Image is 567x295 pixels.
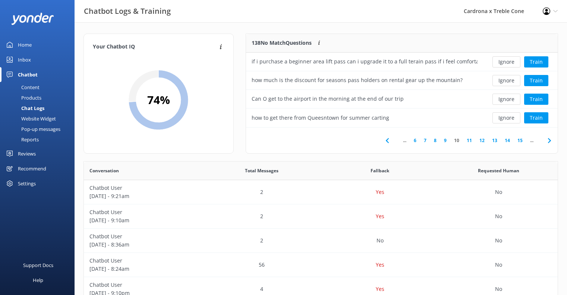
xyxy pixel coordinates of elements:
[84,253,558,277] div: row
[4,113,56,124] div: Website Widget
[84,180,558,204] div: row
[4,124,60,134] div: Pop-up messages
[18,67,38,82] div: Chatbot
[246,109,558,127] div: row
[495,261,502,269] p: No
[526,137,537,144] span: ...
[440,137,450,144] a: 9
[260,236,263,245] p: 2
[4,92,41,103] div: Products
[495,212,502,220] p: No
[495,285,502,293] p: No
[450,137,463,144] a: 10
[376,261,384,269] p: Yes
[371,167,389,174] span: Fallback
[84,229,558,253] div: row
[514,137,526,144] a: 15
[89,265,197,273] p: [DATE] - 8:24am
[89,167,119,174] span: Conversation
[18,37,32,52] div: Home
[495,236,502,245] p: No
[252,57,478,66] div: if i purchase a beginner area lift pass can i upgrade it to a full terain pass if i feel comforta...
[252,39,312,47] p: 138 No Match Questions
[492,75,520,86] button: Ignore
[246,53,558,127] div: grid
[23,258,53,273] div: Support Docs
[501,137,514,144] a: 14
[478,167,519,174] span: Requested Human
[492,94,520,105] button: Ignore
[463,137,476,144] a: 11
[399,137,410,144] span: ...
[89,184,197,192] p: Chatbot User
[18,176,36,191] div: Settings
[147,91,170,109] h2: 74 %
[492,56,520,68] button: Ignore
[260,212,263,220] p: 2
[376,212,384,220] p: Yes
[4,82,40,92] div: Content
[246,90,558,109] div: row
[246,53,558,71] div: row
[4,92,75,103] a: Products
[252,114,389,122] div: how to get there from Queesntown for summer carting
[4,113,75,124] a: Website Widget
[4,103,75,113] a: Chat Logs
[18,161,46,176] div: Recommend
[430,137,440,144] a: 8
[492,112,520,123] button: Ignore
[252,95,404,103] div: Can O get to the airport in the morning at the end of our trip
[89,257,197,265] p: Chatbot User
[376,188,384,196] p: Yes
[488,137,501,144] a: 13
[84,5,171,17] h3: Chatbot Logs & Training
[4,103,44,113] div: Chat Logs
[89,281,197,289] p: Chatbot User
[260,285,263,293] p: 4
[4,124,75,134] a: Pop-up messages
[495,188,502,196] p: No
[377,236,384,245] p: No
[524,56,548,68] button: Train
[18,52,31,67] div: Inbox
[410,137,420,144] a: 6
[420,137,430,144] a: 7
[246,71,558,90] div: row
[89,241,197,249] p: [DATE] - 8:36am
[93,43,217,51] h4: Your Chatbot IQ
[89,232,197,241] p: Chatbot User
[376,285,384,293] p: Yes
[524,112,548,123] button: Train
[89,216,197,225] p: [DATE] - 9:10am
[524,94,548,105] button: Train
[18,146,36,161] div: Reviews
[11,13,54,25] img: yonder-white-logo.png
[84,204,558,229] div: row
[4,82,75,92] a: Content
[524,75,548,86] button: Train
[4,134,39,145] div: Reports
[476,137,488,144] a: 12
[260,188,263,196] p: 2
[245,167,278,174] span: Total Messages
[252,76,463,84] div: how much is the discount for seasons pass holders on rental gear up the mountain?
[89,208,197,216] p: Chatbot User
[33,273,43,288] div: Help
[259,261,265,269] p: 56
[89,192,197,200] p: [DATE] - 9:21am
[4,134,75,145] a: Reports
